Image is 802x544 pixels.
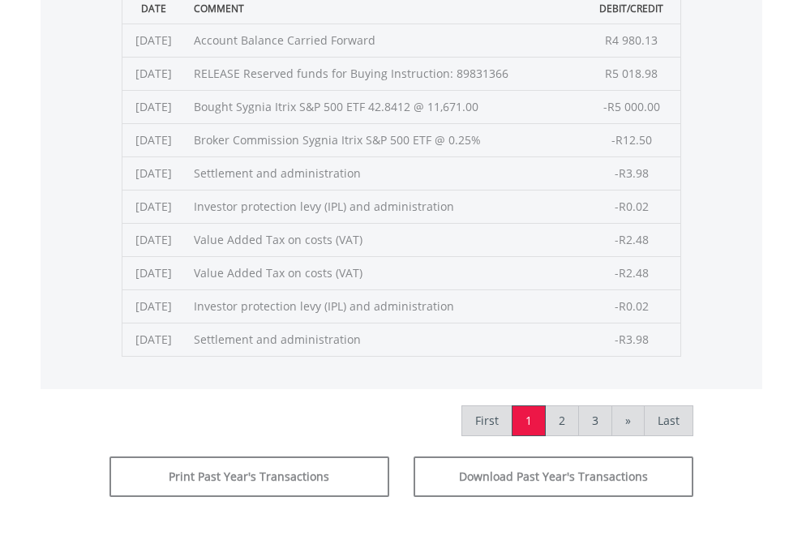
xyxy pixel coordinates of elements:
span: -R3.98 [615,165,649,181]
td: [DATE] [122,256,186,289]
td: [DATE] [122,90,186,123]
span: R5 018.98 [605,66,658,81]
button: Download Past Year's Transactions [414,456,693,497]
span: -R2.48 [615,232,649,247]
a: 3 [578,405,612,436]
span: -R5 000.00 [603,99,660,114]
td: Settlement and administration [186,156,584,190]
button: Print Past Year's Transactions [109,456,389,497]
span: -R12.50 [611,132,652,148]
a: 1 [512,405,546,436]
td: [DATE] [122,323,186,356]
span: -R0.02 [615,298,649,314]
td: [DATE] [122,223,186,256]
a: Last [644,405,693,436]
td: Investor protection levy (IPL) and administration [186,289,584,323]
span: R4 980.13 [605,32,658,48]
td: [DATE] [122,24,186,57]
td: Bought Sygnia Itrix S&P 500 ETF 42.8412 @ 11,671.00 [186,90,584,123]
td: Broker Commission Sygnia Itrix S&P 500 ETF @ 0.25% [186,123,584,156]
td: Account Balance Carried Forward [186,24,584,57]
td: [DATE] [122,190,186,223]
td: RELEASE Reserved funds for Buying Instruction: 89831366 [186,57,584,90]
td: [DATE] [122,123,186,156]
td: Investor protection levy (IPL) and administration [186,190,584,223]
td: Settlement and administration [186,323,584,356]
td: [DATE] [122,156,186,190]
a: 2 [545,405,579,436]
td: Value Added Tax on costs (VAT) [186,256,584,289]
td: [DATE] [122,289,186,323]
span: -R2.48 [615,265,649,281]
span: -R3.98 [615,332,649,347]
a: » [611,405,645,436]
td: Value Added Tax on costs (VAT) [186,223,584,256]
a: First [461,405,513,436]
td: [DATE] [122,57,186,90]
span: -R0.02 [615,199,649,214]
